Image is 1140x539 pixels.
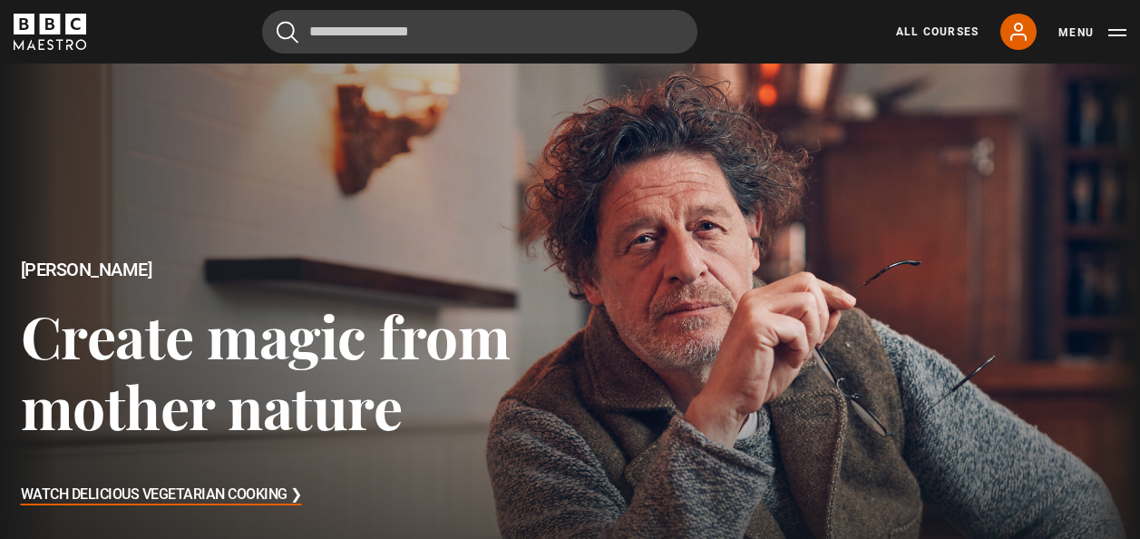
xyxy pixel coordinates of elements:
h3: Watch Delicious Vegetarian Cooking ❯ [21,482,302,509]
button: Submit the search query [277,21,298,44]
h2: [PERSON_NAME] [21,260,570,280]
input: Search [262,10,697,54]
svg: BBC Maestro [14,14,86,50]
button: Toggle navigation [1058,24,1126,42]
a: All Courses [896,24,979,40]
h3: Create magic from mother nature [21,300,570,441]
